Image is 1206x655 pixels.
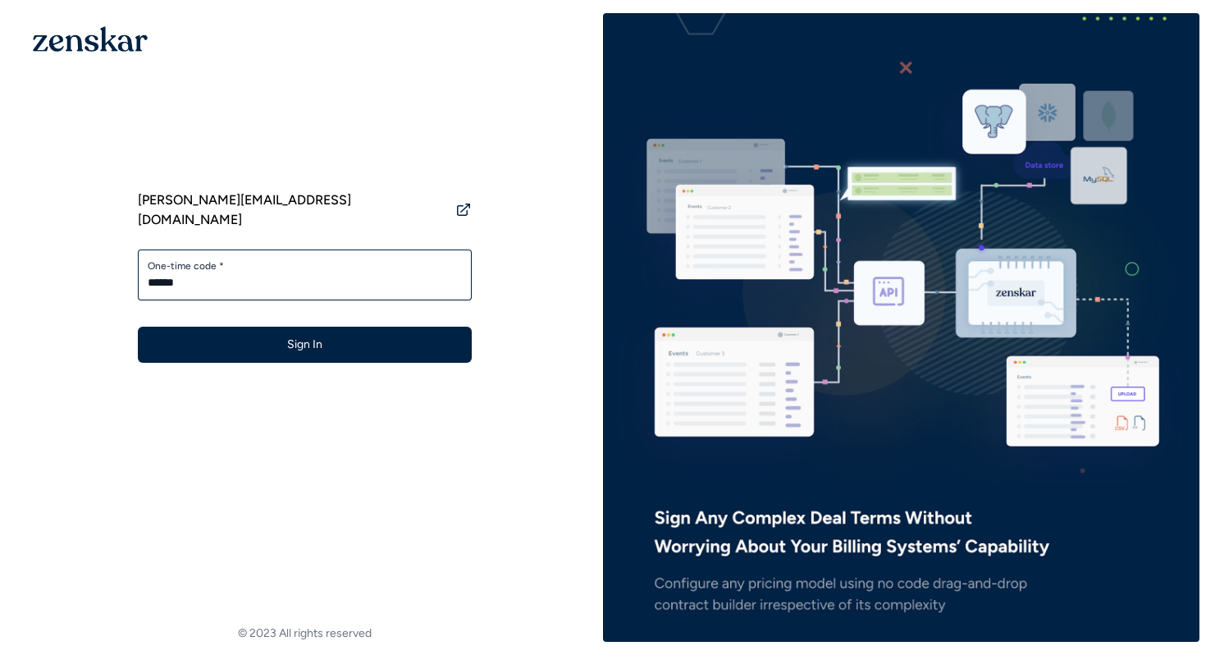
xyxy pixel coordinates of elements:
button: Sign In [138,327,472,363]
footer: © 2023 All rights reserved [7,625,603,642]
label: One-time code * [148,259,462,273]
span: [PERSON_NAME][EMAIL_ADDRESS][DOMAIN_NAME] [138,190,449,230]
img: 1OGAJ2xQqyY4LXKgY66KYq0eOWRCkrZdAb3gUhuVAqdWPZE9SRJmCz+oDMSn4zDLXe31Ii730ItAGKgCKgCCgCikA4Av8PJUP... [33,26,148,52]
